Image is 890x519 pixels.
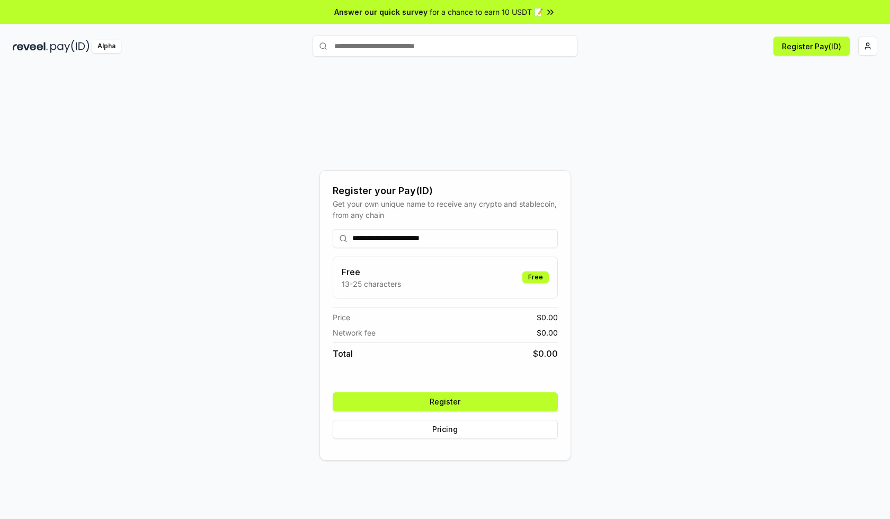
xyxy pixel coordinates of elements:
button: Pricing [333,420,558,439]
span: $ 0.00 [537,312,558,323]
img: pay_id [50,40,90,53]
span: for a chance to earn 10 USDT 📝 [430,6,543,17]
span: Price [333,312,350,323]
div: Alpha [92,40,121,53]
button: Register Pay(ID) [773,37,850,56]
span: Total [333,347,353,360]
span: Network fee [333,327,376,338]
p: 13-25 characters [342,278,401,289]
span: $ 0.00 [537,327,558,338]
div: Register your Pay(ID) [333,183,558,198]
span: Answer our quick survey [334,6,428,17]
div: Free [522,271,549,283]
span: $ 0.00 [533,347,558,360]
img: reveel_dark [13,40,48,53]
div: Get your own unique name to receive any crypto and stablecoin, from any chain [333,198,558,221]
button: Register [333,392,558,411]
h3: Free [342,266,401,278]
